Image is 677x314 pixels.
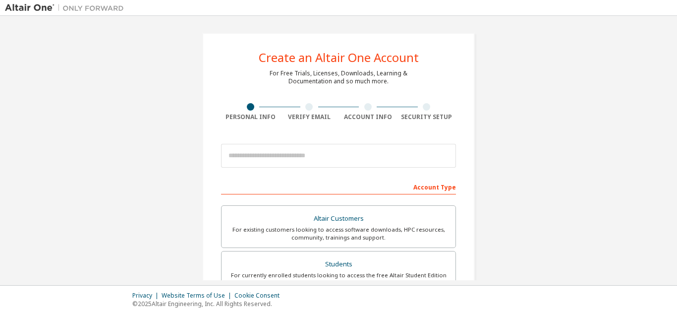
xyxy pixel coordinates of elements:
[259,52,419,63] div: Create an Altair One Account
[227,271,450,287] div: For currently enrolled students looking to access the free Altair Student Edition bundle and all ...
[397,113,456,121] div: Security Setup
[132,292,162,300] div: Privacy
[227,212,450,226] div: Altair Customers
[234,292,285,300] div: Cookie Consent
[221,179,456,194] div: Account Type
[221,113,280,121] div: Personal Info
[5,3,129,13] img: Altair One
[227,226,450,242] div: For existing customers looking to access software downloads, HPC resources, community, trainings ...
[227,257,450,271] div: Students
[280,113,339,121] div: Verify Email
[132,300,285,308] p: © 2025 Altair Engineering, Inc. All Rights Reserved.
[338,113,397,121] div: Account Info
[162,292,234,300] div: Website Terms of Use
[270,69,407,85] div: For Free Trials, Licenses, Downloads, Learning & Documentation and so much more.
